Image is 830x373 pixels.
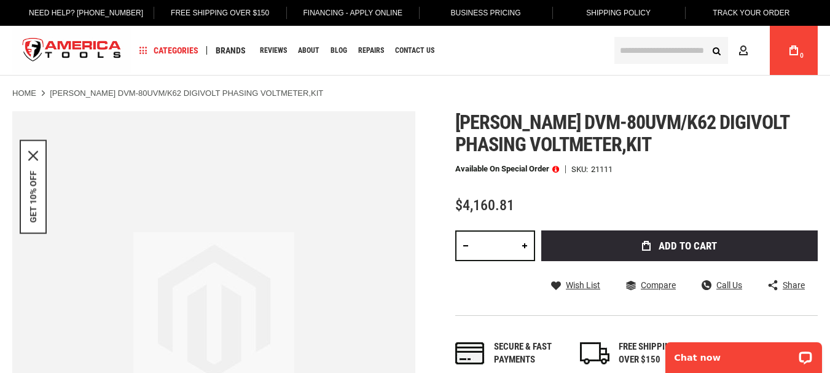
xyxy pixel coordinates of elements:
[325,42,353,59] a: Blog
[571,165,591,173] strong: SKU
[331,47,347,54] span: Blog
[566,281,600,289] span: Wish List
[659,241,717,251] span: Add to Cart
[455,111,789,156] span: [PERSON_NAME] dvm-80uvm/k62 digivolt phasing voltmeter,kit
[702,280,742,291] a: Call Us
[28,151,38,160] button: Close
[254,42,292,59] a: Reviews
[28,170,38,222] button: GET 10% OFF
[455,165,559,173] p: Available on Special Order
[134,42,204,59] a: Categories
[358,47,384,54] span: Repairs
[455,342,485,364] img: payments
[783,281,805,289] span: Share
[551,280,600,291] a: Wish List
[210,42,251,59] a: Brands
[619,340,692,367] div: FREE SHIPPING OVER $150
[657,334,830,373] iframe: LiveChat chat widget
[641,281,676,289] span: Compare
[216,46,246,55] span: Brands
[716,281,742,289] span: Call Us
[260,47,287,54] span: Reviews
[12,28,131,74] img: America Tools
[298,47,319,54] span: About
[494,340,568,367] div: Secure & fast payments
[580,342,609,364] img: shipping
[12,28,131,74] a: store logo
[353,42,390,59] a: Repairs
[782,26,805,75] a: 0
[455,197,514,214] span: $4,160.81
[591,165,613,173] div: 21111
[12,88,36,99] a: Home
[28,151,38,160] svg: close icon
[541,230,818,261] button: Add to Cart
[139,46,198,55] span: Categories
[626,280,676,291] a: Compare
[292,42,325,59] a: About
[50,88,323,98] strong: [PERSON_NAME] DVM-80UVM/K62 DIGIVOLT PHASING VOLTMETER,KIT
[395,47,434,54] span: Contact Us
[705,39,728,62] button: Search
[586,9,651,17] span: Shipping Policy
[800,52,804,59] span: 0
[390,42,440,59] a: Contact Us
